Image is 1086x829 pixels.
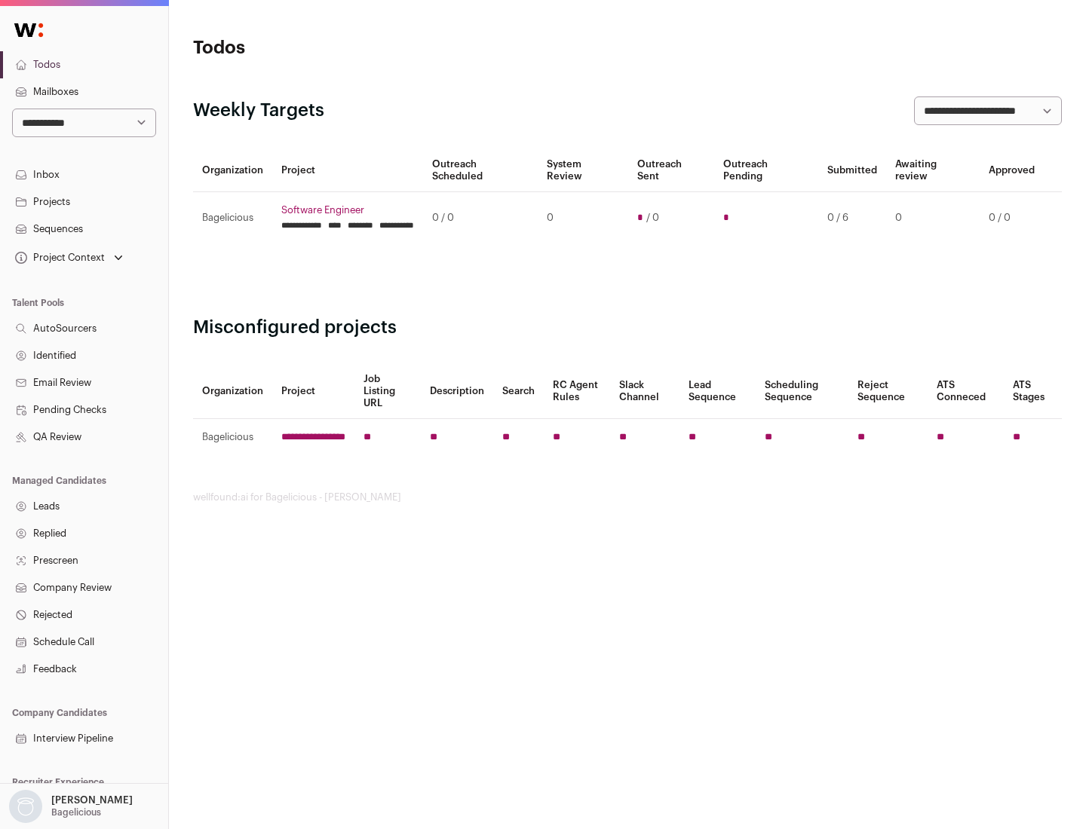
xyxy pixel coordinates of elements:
img: Wellfound [6,15,51,45]
th: Search [493,364,544,419]
h1: Todos [193,36,483,60]
th: Job Listing URL [354,364,421,419]
th: Outreach Pending [714,149,818,192]
th: System Review [538,149,627,192]
td: 0 / 0 [980,192,1044,244]
td: 0 [886,192,980,244]
button: Open dropdown [6,790,136,823]
div: Project Context [12,252,105,264]
th: Scheduling Sequence [756,364,848,419]
p: [PERSON_NAME] [51,794,133,806]
h2: Weekly Targets [193,99,324,123]
th: ATS Stages [1004,364,1062,419]
th: Awaiting review [886,149,980,192]
td: Bagelicious [193,192,272,244]
footer: wellfound:ai for Bagelicious - [PERSON_NAME] [193,491,1062,503]
th: Project [272,149,423,192]
img: nopic.png [9,790,42,823]
button: Open dropdown [12,247,126,268]
th: Lead Sequence [680,364,756,419]
th: Outreach Scheduled [423,149,538,192]
td: Bagelicious [193,419,272,456]
th: Outreach Sent [628,149,715,192]
th: Description [421,364,493,419]
span: / 0 [646,212,659,224]
p: Bagelicious [51,806,101,818]
a: Software Engineer [281,204,414,216]
th: Slack Channel [610,364,680,419]
th: RC Agent Rules [544,364,609,419]
th: ATS Conneced [928,364,1003,419]
th: Approved [980,149,1044,192]
td: 0 / 0 [423,192,538,244]
th: Reject Sequence [848,364,928,419]
td: 0 / 6 [818,192,886,244]
th: Submitted [818,149,886,192]
h2: Misconfigured projects [193,316,1062,340]
th: Organization [193,149,272,192]
th: Organization [193,364,272,419]
th: Project [272,364,354,419]
td: 0 [538,192,627,244]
